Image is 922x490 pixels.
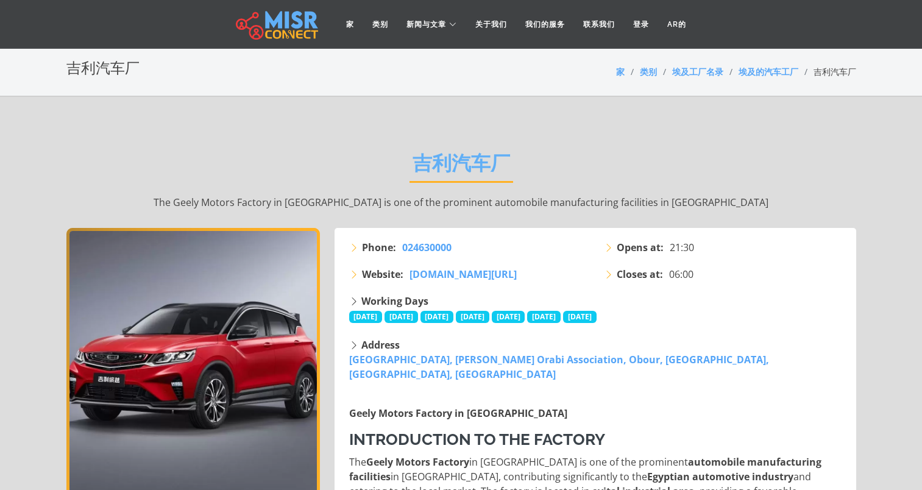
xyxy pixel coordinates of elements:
[349,455,821,483] strong: automobile manufacturing facilities
[337,13,363,36] a: 家
[527,311,561,323] span: [DATE]
[420,311,454,323] span: [DATE]
[66,60,140,77] h2: 吉利汽车厂
[616,66,625,77] a: 家
[492,311,525,323] span: [DATE]
[672,66,723,77] a: 埃及工厂名录
[406,19,446,30] span: 新闻与文章
[410,268,517,281] span: [DOMAIN_NAME][URL]
[349,353,769,381] a: [GEOGRAPHIC_DATA], [PERSON_NAME] Orabi Association, Obour, [GEOGRAPHIC_DATA], [GEOGRAPHIC_DATA], ...
[361,338,400,352] strong: Address
[349,430,605,449] strong: Introduction to the Factory
[658,13,695,36] a: AR的
[617,240,664,255] strong: Opens at:
[624,13,658,36] a: 登录
[362,267,403,282] strong: Website:
[466,13,516,36] a: 关于我们
[563,311,597,323] span: [DATE]
[410,267,517,282] a: [DOMAIN_NAME][URL]
[402,241,452,254] span: 024630000
[385,311,418,323] span: [DATE]
[670,240,694,255] span: 21:30
[366,455,469,469] strong: Geely Motors Factory
[363,13,397,36] a: 类别
[66,195,856,210] p: The Geely Motors Factory in [GEOGRAPHIC_DATA] is one of the prominent automobile manufacturing fa...
[236,9,317,40] img: main.misr_connect
[669,267,693,282] span: 06:00
[739,66,798,77] a: 埃及的汽车工厂
[617,267,663,282] strong: Closes at:
[798,65,856,78] li: 吉利汽车厂
[349,311,383,323] span: [DATE]
[402,240,452,255] a: 024630000
[640,66,657,77] a: 类别
[456,311,489,323] span: [DATE]
[647,470,793,483] strong: Egyptian automotive industry
[516,13,574,36] a: 我们的服务
[361,294,428,308] strong: Working Days
[410,152,513,183] h2: 吉利汽车厂
[349,407,567,420] strong: Geely Motors Factory in [GEOGRAPHIC_DATA]
[574,13,624,36] a: 联系我们
[362,240,396,255] strong: Phone:
[397,13,466,36] a: 新闻与文章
